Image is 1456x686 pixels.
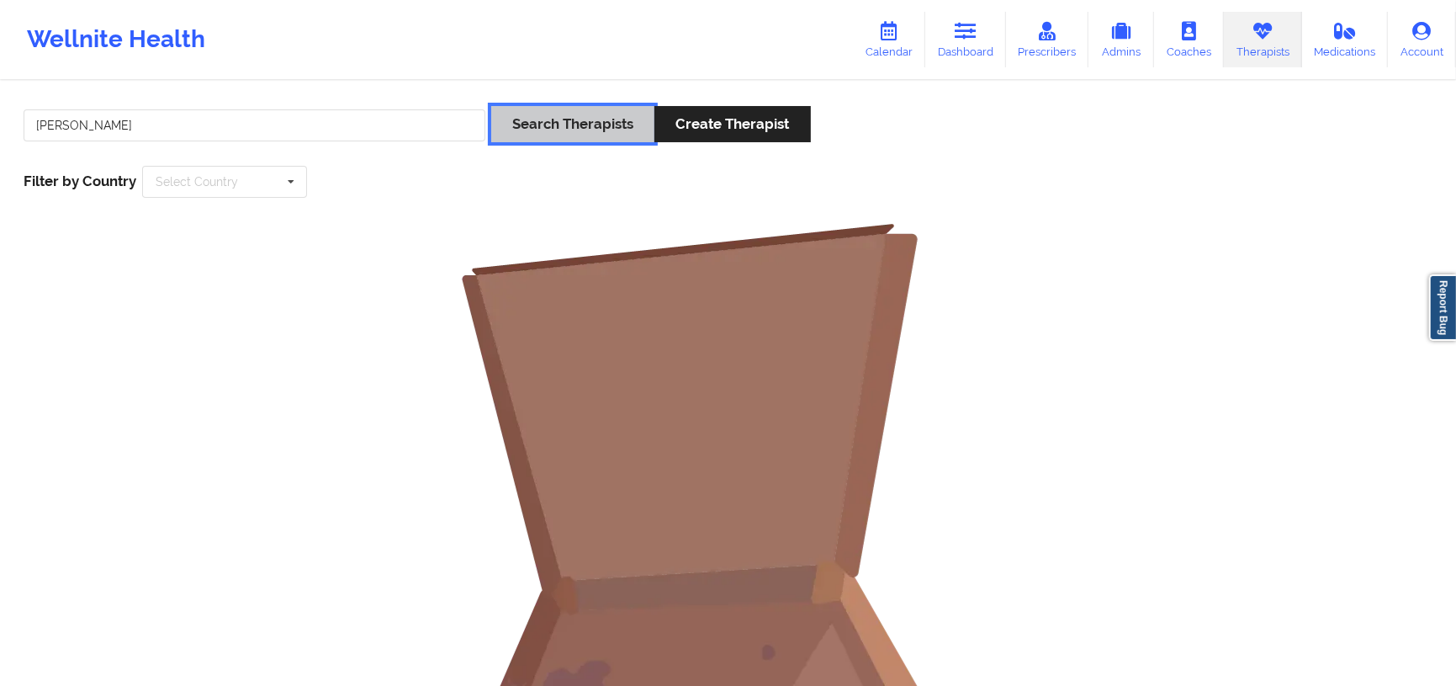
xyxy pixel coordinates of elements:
a: Medications [1302,12,1389,67]
a: Report Bug [1429,274,1456,341]
button: Search Therapists [491,106,654,142]
input: Search Keywords [24,109,485,141]
a: Coaches [1154,12,1224,67]
a: Calendar [853,12,925,67]
div: Select Country [156,176,238,188]
a: Admins [1088,12,1154,67]
a: Therapists [1224,12,1302,67]
a: Prescribers [1006,12,1089,67]
a: Account [1388,12,1456,67]
span: Filter by Country [24,173,136,189]
a: Dashboard [925,12,1006,67]
button: Create Therapist [654,106,810,142]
